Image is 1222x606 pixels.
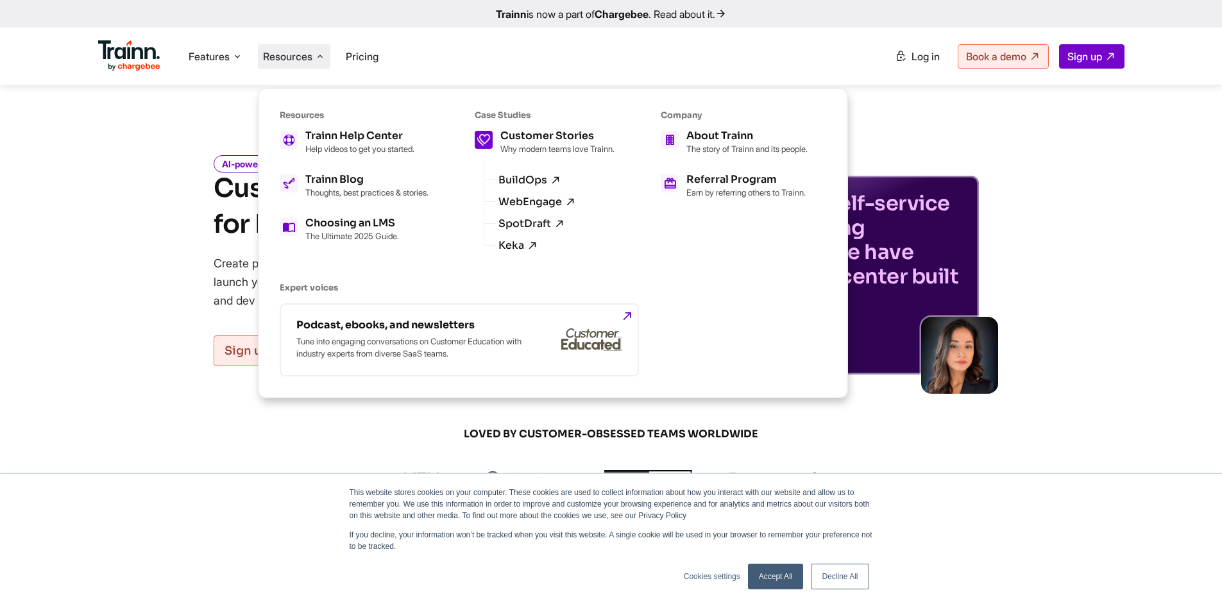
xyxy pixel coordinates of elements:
[350,487,873,521] p: This website stores cookies on your computer. These cookies are used to collect information about...
[303,427,919,441] span: LOVED BY CUSTOMER-OBSESSED TEAMS WORLDWIDE
[305,218,399,228] h5: Choosing an LMS
[1067,50,1102,63] span: Sign up
[498,240,538,251] a: Keka
[98,40,161,71] img: Trainn Logo
[214,155,336,173] i: AI-powered and No-Code
[305,144,414,154] p: Help videos to get you started.
[811,564,869,589] a: Decline All
[561,328,622,351] img: customer-educated-gray.b42eccd.svg
[748,564,804,589] a: Accept All
[305,174,429,185] h5: Trainn Blog
[350,529,873,552] p: If you decline, your information won’t be tracked when you visit this website. A single cookie wi...
[280,110,429,121] h6: Resources
[604,470,693,488] img: urbanpiper logo
[280,218,429,241] a: Choosing an LMS The Ultimate 2025 Guide.
[686,131,808,141] h5: About Trainn
[686,144,808,154] p: The story of Trainn and its people.
[912,50,940,63] span: Log in
[595,8,649,21] b: Chargebee
[280,303,639,376] a: Podcast, ebooks, and newsletters Tune into engaging conversations on Customer Education with indu...
[296,335,527,360] p: Tune into engaging conversations on Customer Education with industry experts from diverse SaaS te...
[661,110,808,121] h6: Company
[280,282,808,293] h6: Expert voices
[500,144,615,154] p: Why modern teams love Trainn.
[280,174,429,198] a: Trainn Blog Thoughts, best practices & stories.
[887,45,947,68] a: Log in
[498,218,565,230] a: SpotDraft
[684,571,740,582] a: Cookies settings
[214,171,562,242] h1: Customer Training Platform for Modern Teams
[305,187,429,198] p: Thoughts, best practices & stories.
[475,110,615,121] h6: Case Studies
[958,44,1049,69] a: Book a demo
[393,473,449,485] img: aveva logo
[305,231,399,241] p: The Ultimate 2025 Guide.
[189,49,230,63] span: Features
[729,472,829,486] img: restroworks logo
[280,131,429,154] a: Trainn Help Center Help videos to get you started.
[921,317,998,394] img: sabina-buildops.d2e8138.png
[686,187,806,198] p: Earn by referring others to Trainn.
[661,131,808,154] a: About Trainn The story of Trainn and its people.
[214,335,339,366] a: Sign up for free
[346,50,378,63] a: Pricing
[496,8,527,21] b: Trainn
[485,471,568,487] img: ekacare logo
[500,131,615,141] h5: Customer Stories
[966,50,1026,63] span: Book a demo
[475,131,615,154] a: Customer Stories Why modern teams love Trainn.
[214,254,554,310] p: Create product videos and step-by-step documentation, and launch your Knowledge Base or Academy —...
[1059,44,1124,69] a: Sign up
[498,196,576,208] a: WebEngage
[498,174,561,186] a: BuildOps
[296,320,527,330] h5: Podcast, ebooks, and newsletters
[305,131,414,141] h5: Trainn Help Center
[661,174,808,198] a: Referral Program Earn by referring others to Trainn.
[686,174,806,185] h5: Referral Program
[263,49,312,63] span: Resources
